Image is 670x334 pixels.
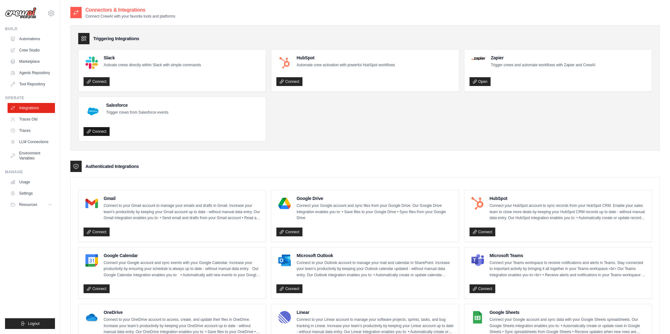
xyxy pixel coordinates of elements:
div: Build [5,26,55,31]
h4: Google Calendar [104,252,261,259]
a: Connect [84,77,110,86]
img: Microsoft Teams Logo [471,254,484,267]
a: Connect [276,284,302,293]
a: Environment Variables [8,148,55,163]
h4: Microsoft Outlook [297,252,454,259]
h4: OneDrive [104,309,261,315]
h4: HubSpot [490,195,647,202]
p: Connect to your Gmail account to manage your emails and drafts in Gmail. Increase your team’s pro... [104,203,261,221]
h4: Google Sheets [490,309,647,315]
a: Traces [8,126,55,136]
img: Google Drive Logo [278,197,291,210]
h4: Slack [104,55,201,61]
p: Trigger crews from Salesforce events [106,110,168,116]
a: Integrations [8,103,55,113]
p: Connect your HubSpot account to sync records from your HubSpot CRM. Enable your sales team to clo... [490,203,647,221]
a: Settings [8,188,55,198]
div: Manage [5,170,55,175]
h4: Salesforce [106,102,168,108]
h4: Microsoft Teams [490,252,647,259]
h3: Authenticated Integrations [85,163,139,170]
h4: Zapier [491,55,596,61]
a: Connect [470,284,496,293]
h4: Gmail [104,195,261,202]
a: Connect [276,77,302,86]
p: Connect CrewAI with your favorite tools and platforms [85,14,175,19]
h3: Triggering Integrations [93,35,139,42]
button: Resources [8,200,55,210]
img: Salesforce Logo [85,104,101,119]
a: Connect [470,228,496,236]
a: Connect [84,127,110,136]
a: Connect [84,228,110,236]
h4: HubSpot [297,55,395,61]
p: Connect your Teams workspace to receive notifications and alerts in Teams. Stay connected to impo... [490,260,647,278]
p: Connect your Google account and sync events with your Google Calendar. Increase your productivity... [104,260,261,278]
a: Open [470,77,491,86]
img: OneDrive Logo [85,311,98,324]
span: Resources [19,202,37,207]
img: Microsoft Outlook Logo [278,254,291,267]
img: Linear Logo [278,311,291,324]
img: Zapier Logo [471,57,485,60]
a: Connect [276,228,302,236]
div: Operate [5,95,55,100]
a: Automations [8,34,55,44]
a: Agents Repository [8,68,55,78]
a: Tool Repository [8,79,55,89]
a: Marketplace [8,57,55,67]
p: Trigger crews and automate workflows with Zapier and CrewAI [491,62,596,68]
img: Google Calendar Logo [85,254,98,267]
a: Traces Old [8,114,55,124]
img: Google Sheets Logo [471,311,484,324]
a: Usage [8,177,55,187]
h4: Google Drive [297,195,454,202]
img: HubSpot Logo [471,197,484,210]
p: Activate crews directly within Slack with simple commands [104,62,201,68]
img: Slack Logo [85,57,98,69]
a: Connect [84,284,110,293]
h2: Connectors & Integrations [85,6,175,14]
h4: Linear [297,309,454,315]
p: Automate crew activation with powerful HubSpot workflows [297,62,395,68]
p: Connect your Google account and sync files from your Google Drive. Our Google Drive integration e... [297,203,454,221]
a: LLM Connections [8,137,55,147]
span: Logout [28,321,40,326]
button: Logout [5,318,55,329]
img: HubSpot Logo [278,57,291,69]
img: Logo [5,7,36,19]
img: Gmail Logo [85,197,98,210]
a: Crew Studio [8,45,55,55]
p: Connect to your Outlook account to manage your mail and calendar in SharePoint. Increase your tea... [297,260,454,278]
